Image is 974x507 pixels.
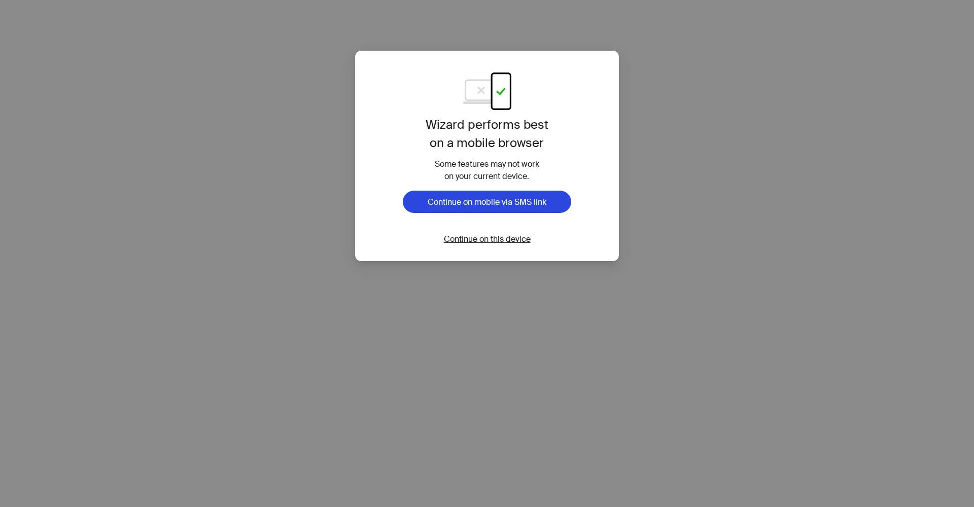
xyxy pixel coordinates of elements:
[436,233,539,245] button: Continue on this device
[403,191,571,213] button: Continue on mobile via SMS link
[395,158,580,183] div: Some features may not work on your current device.
[428,197,546,207] span: Continue on mobile via SMS link
[395,116,580,152] h1: Wizard performs best on a mobile browser
[444,234,531,244] span: Continue on this device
